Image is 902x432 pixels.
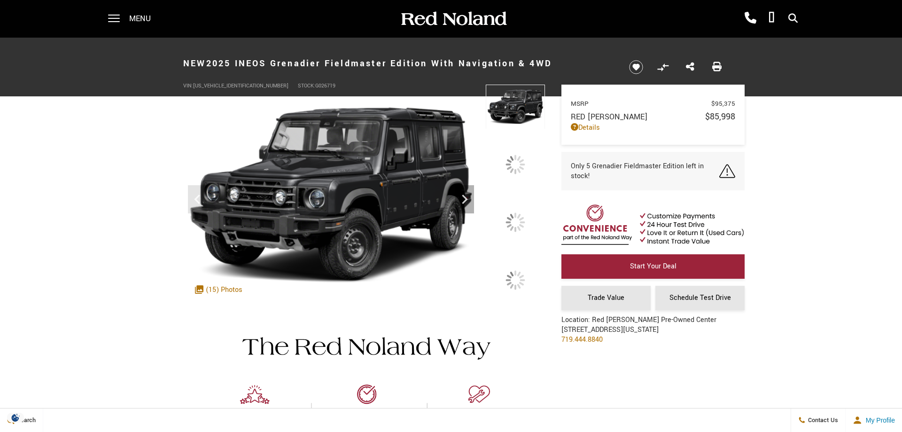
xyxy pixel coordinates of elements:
[561,315,716,352] div: Location: Red [PERSON_NAME] Pre-Owned Center [STREET_ADDRESS][US_STATE]
[806,416,838,424] span: Contact Us
[588,293,624,303] span: Trade Value
[298,82,315,89] span: Stock:
[571,161,719,181] span: Only 5 Grenadier Fieldmaster Edition left in stock!
[315,82,335,89] span: G026719
[571,110,735,123] a: Red [PERSON_NAME] $85,998
[561,254,745,279] a: Start Your Deal
[193,82,288,89] span: [US_VEHICLE_IDENTIFICATION_NUMBER]
[862,416,895,424] span: My Profile
[712,61,722,73] a: Print this New 2025 INEOS Grenadier Fieldmaster Edition With Navigation & 4WD
[190,280,247,299] div: (15) Photos
[561,286,651,310] a: Trade Value
[183,85,479,306] img: New 2025 INEOS Fieldmaster Edition image 1
[705,110,735,123] span: $85,998
[183,45,613,82] h1: 2025 INEOS Grenadier Fieldmaster Edition With Navigation & 4WD
[571,111,705,122] span: Red [PERSON_NAME]
[399,11,507,27] img: Red Noland Auto Group
[5,413,26,423] section: Click to Open Cookie Consent Modal
[455,185,474,213] div: Next
[561,335,603,345] a: 719.444.8840
[183,57,206,70] strong: New
[711,99,735,108] span: $95,375
[183,82,193,89] span: VIN:
[5,413,26,423] img: Opt-Out Icon
[571,99,711,108] span: MSRP
[571,123,735,133] a: Details
[630,261,676,271] span: Start Your Deal
[656,60,670,74] button: Compare Vehicle
[669,293,731,303] span: Schedule Test Drive
[486,85,545,129] img: New 2025 INEOS Fieldmaster Edition image 1
[686,61,694,73] a: Share this New 2025 INEOS Grenadier Fieldmaster Edition With Navigation & 4WD
[571,99,735,108] a: MSRP $95,375
[655,286,745,310] a: Schedule Test Drive
[846,408,902,432] button: Open user profile menu
[626,60,646,75] button: Save vehicle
